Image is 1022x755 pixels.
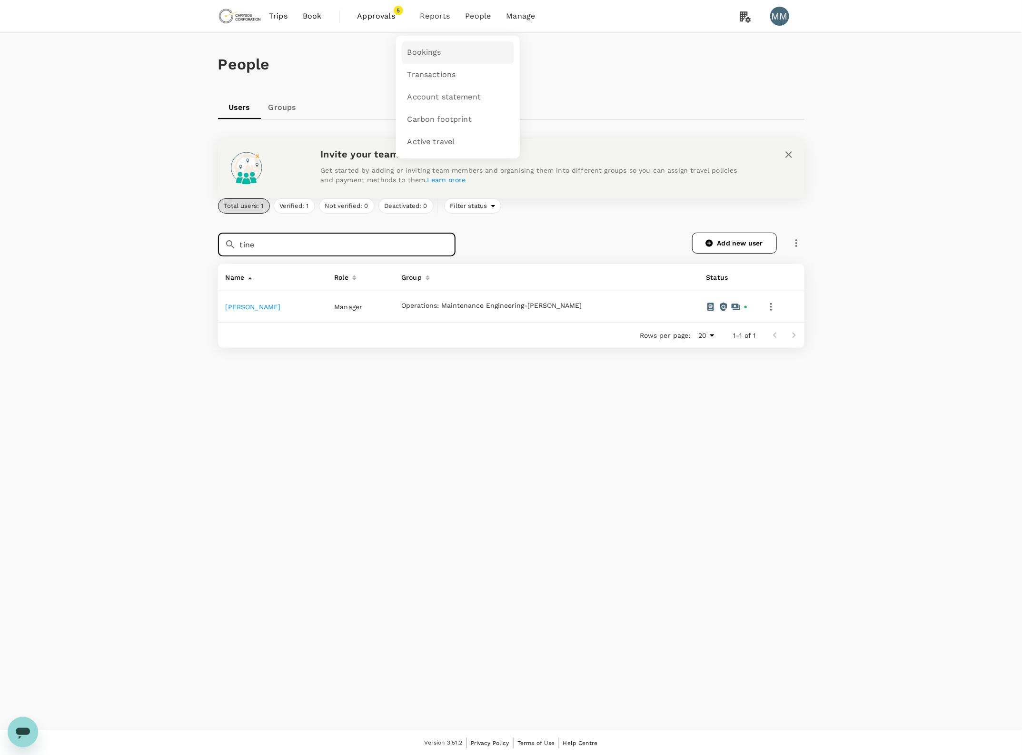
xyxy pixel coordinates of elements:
span: Transactions [407,69,456,80]
a: Users [218,96,261,119]
th: Status [698,264,755,291]
h6: Invite your team members [321,147,749,162]
button: Deactivated: 0 [378,198,434,214]
span: Reports [420,10,450,22]
a: [PERSON_NAME] [226,303,281,311]
div: Group [397,268,422,283]
span: Version 3.51.2 [425,738,463,748]
div: Role [330,268,348,283]
span: Trips [269,10,288,22]
p: Rows per page: [640,331,691,340]
span: Book [303,10,322,22]
button: Verified: 1 [274,198,315,214]
a: Help Centre [563,738,598,748]
span: Terms of Use [517,740,555,746]
a: Groups [261,96,304,119]
span: Active travel [407,137,455,147]
a: Bookings [402,41,514,64]
a: Account statement [402,86,514,108]
button: close [781,147,797,163]
div: Name [222,268,245,283]
span: 5 [394,6,403,15]
div: MM [770,7,789,26]
input: Search for a user [240,233,456,256]
a: Learn more [427,176,466,184]
a: Terms of Use [517,738,555,748]
span: Bookings [407,47,441,58]
button: Total users: 1 [218,198,270,214]
span: Manager [334,303,362,311]
a: Transactions [402,64,514,86]
a: Active travel [402,131,514,153]
div: 20 [695,329,718,343]
span: Account statement [407,92,481,103]
span: Approvals [357,10,405,22]
h1: People [218,56,804,73]
span: Carbon footprint [407,114,472,125]
span: Privacy Policy [471,740,509,746]
span: Manage [506,10,535,22]
button: Not verified: 0 [319,198,375,214]
span: Filter status [445,202,491,211]
p: 1–1 of 1 [733,331,755,340]
span: Help Centre [563,740,598,746]
a: Privacy Policy [471,738,509,748]
img: Chrysos Corporation [218,6,262,27]
div: Filter status [444,198,502,214]
a: Add new user [692,233,777,254]
iframe: Button to launch messaging window [8,717,38,747]
a: Carbon footprint [402,108,514,131]
span: People [466,10,491,22]
p: Get started by adding or inviting team members and organising them into different groups so you c... [321,166,749,185]
button: Operations: Maintenance Engineering-[PERSON_NAME] [401,302,582,310]
img: onboarding-banner [226,147,268,188]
